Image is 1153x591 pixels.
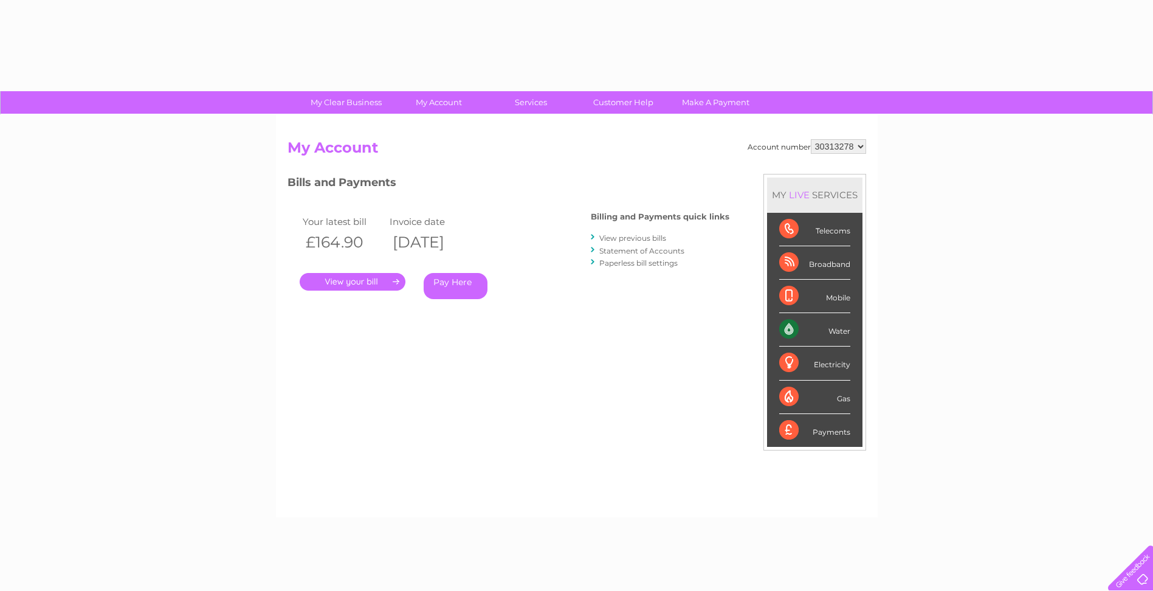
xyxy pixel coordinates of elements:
[481,91,581,114] a: Services
[779,213,850,246] div: Telecoms
[599,233,666,243] a: View previous bills
[424,273,487,299] a: Pay Here
[300,230,387,255] th: £164.90
[779,313,850,347] div: Water
[666,91,766,114] a: Make A Payment
[296,91,396,114] a: My Clear Business
[779,280,850,313] div: Mobile
[767,178,862,212] div: MY SERVICES
[387,230,474,255] th: [DATE]
[599,258,678,268] a: Paperless bill settings
[287,139,866,162] h2: My Account
[388,91,489,114] a: My Account
[779,347,850,380] div: Electricity
[748,139,866,154] div: Account number
[599,246,684,255] a: Statement of Accounts
[573,91,673,114] a: Customer Help
[786,189,812,201] div: LIVE
[287,174,729,195] h3: Bills and Payments
[779,246,850,280] div: Broadband
[591,212,729,221] h4: Billing and Payments quick links
[300,273,405,291] a: .
[779,381,850,414] div: Gas
[300,213,387,230] td: Your latest bill
[387,213,474,230] td: Invoice date
[779,414,850,447] div: Payments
